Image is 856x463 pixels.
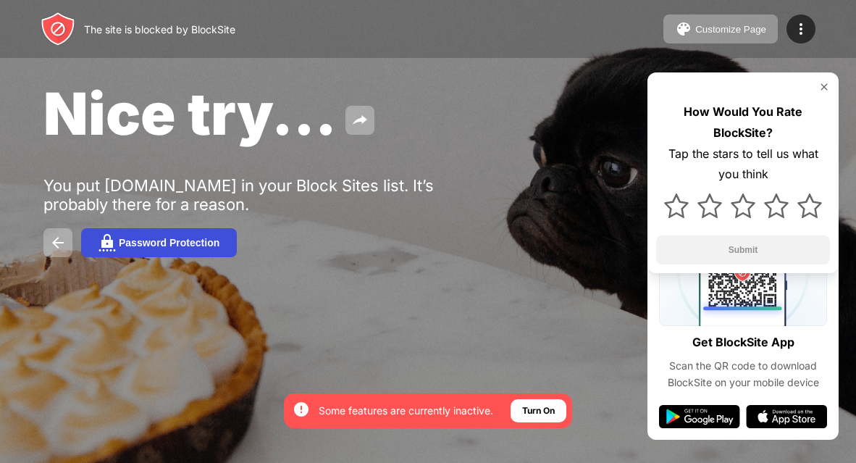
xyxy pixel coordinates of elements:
div: How Would You Rate BlockSite? [656,101,830,143]
img: password.svg [98,234,116,251]
img: pallet.svg [675,20,692,38]
button: Password Protection [81,228,237,257]
div: Turn On [522,404,555,418]
div: The site is blocked by BlockSite [84,23,235,36]
img: app-store.svg [746,405,827,428]
div: Customize Page [695,24,766,35]
div: Tap the stars to tell us what you think [656,143,830,185]
img: google-play.svg [659,405,740,428]
span: Nice try... [43,78,337,149]
button: Submit [656,235,830,264]
button: Customize Page [663,14,778,43]
div: Some features are currently inactive. [319,404,493,418]
img: header-logo.svg [41,12,75,46]
div: You put [DOMAIN_NAME] in your Block Sites list. It’s probably there for a reason. [43,176,491,214]
div: Get BlockSite App [692,332,794,353]
img: rate-us-close.svg [818,81,830,93]
img: star.svg [697,193,722,218]
div: Scan the QR code to download BlockSite on your mobile device [659,358,827,391]
img: star.svg [764,193,789,218]
img: back.svg [49,234,67,251]
img: menu-icon.svg [792,20,810,38]
img: share.svg [351,112,369,129]
div: Password Protection [119,237,219,249]
img: error-circle-white.svg [293,401,310,418]
img: star.svg [797,193,822,218]
img: star.svg [664,193,689,218]
img: star.svg [731,193,755,218]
